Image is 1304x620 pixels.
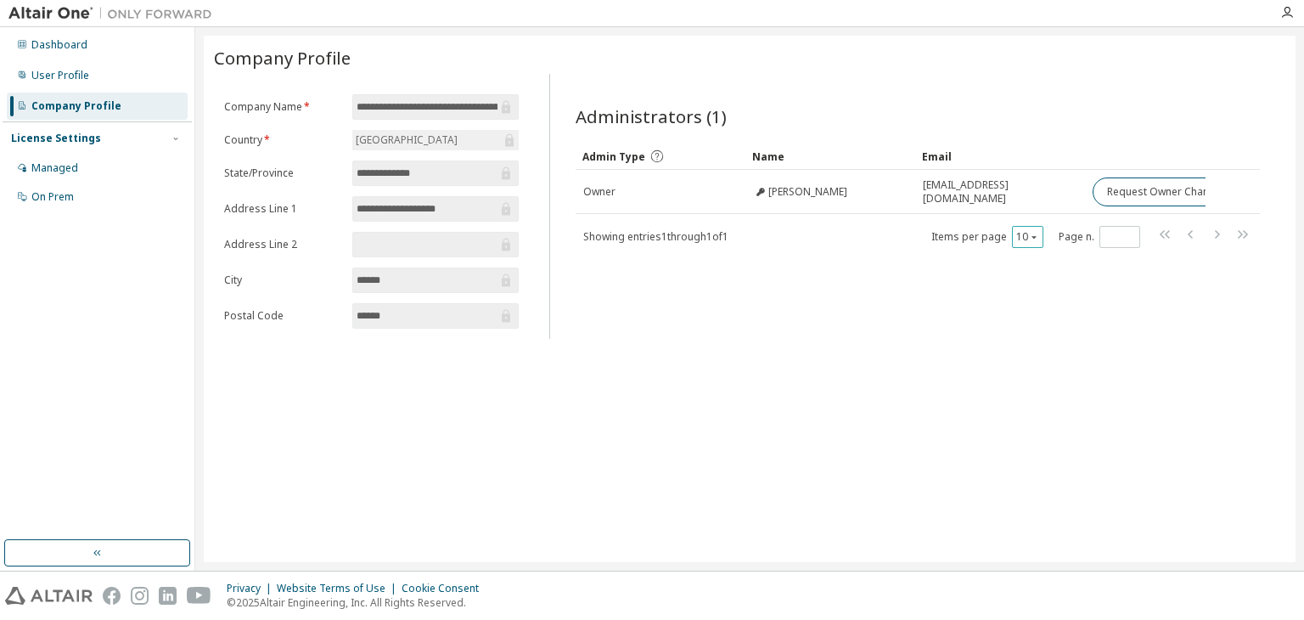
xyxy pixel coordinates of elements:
div: Cookie Consent [402,582,489,595]
label: Company Name [224,100,342,114]
div: User Profile [31,69,89,82]
img: altair_logo.svg [5,587,93,605]
div: Privacy [227,582,277,595]
span: Admin Type [582,149,645,164]
div: On Prem [31,190,74,204]
span: Page n. [1059,226,1140,248]
button: Request Owner Change [1093,178,1236,206]
span: Showing entries 1 through 1 of 1 [583,229,728,244]
label: State/Province [224,166,342,180]
span: Administrators (1) [576,104,727,128]
label: Country [224,133,342,147]
span: Company Profile [214,46,351,70]
div: Managed [31,161,78,175]
img: instagram.svg [131,587,149,605]
label: Address Line 2 [224,238,342,251]
img: Altair One [8,5,221,22]
p: © 2025 Altair Engineering, Inc. All Rights Reserved. [227,595,489,610]
div: [GEOGRAPHIC_DATA] [353,131,460,149]
label: Address Line 1 [224,202,342,216]
div: Dashboard [31,38,87,52]
div: [GEOGRAPHIC_DATA] [352,130,519,150]
div: Website Terms of Use [277,582,402,595]
label: City [224,273,342,287]
img: linkedin.svg [159,587,177,605]
span: Owner [583,185,615,199]
span: Items per page [931,226,1043,248]
button: 10 [1016,230,1039,244]
label: Postal Code [224,309,342,323]
img: youtube.svg [187,587,211,605]
div: License Settings [11,132,101,145]
span: [PERSON_NAME] [768,185,847,199]
div: Name [752,143,908,170]
img: facebook.svg [103,587,121,605]
span: [EMAIL_ADDRESS][DOMAIN_NAME] [923,178,1077,206]
div: Company Profile [31,99,121,113]
div: Email [922,143,1078,170]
